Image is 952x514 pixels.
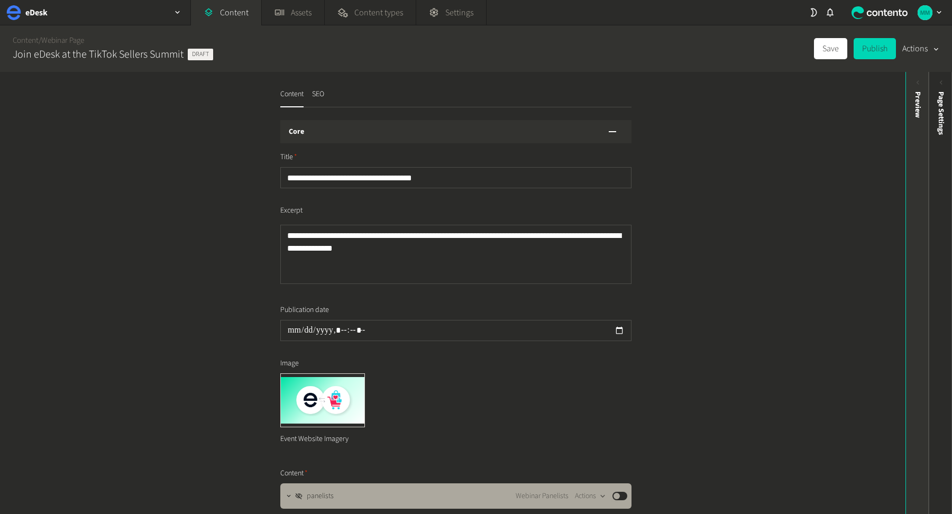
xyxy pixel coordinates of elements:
h2: Join eDesk at the TikTok Sellers Summit [13,47,184,62]
span: Content types [354,6,403,19]
a: Content [13,35,39,46]
button: Publish [854,38,896,59]
span: Excerpt [280,205,303,216]
span: Image [280,358,299,369]
span: Title [280,152,297,163]
button: Content [280,89,304,107]
span: Draft [188,49,213,60]
span: Settings [445,6,473,19]
span: Publication date [280,305,329,316]
h3: Core [289,126,304,137]
button: Actions [575,490,606,502]
span: Content [280,468,308,479]
span: Webinar Panelists [516,491,569,502]
button: Actions [902,38,939,59]
span: panelists [307,491,334,502]
div: Preview [912,91,923,118]
button: Save [814,38,847,59]
span: / [39,35,41,46]
img: eDesk [6,5,21,20]
a: Webinar Page [41,35,84,46]
span: Page Settings [936,91,947,135]
div: Event Website Imagery [280,427,365,451]
button: SEO [312,89,324,107]
img: Event Website Imagery [281,374,364,427]
h2: eDesk [25,6,48,19]
img: Mariana Maxim [918,5,932,20]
